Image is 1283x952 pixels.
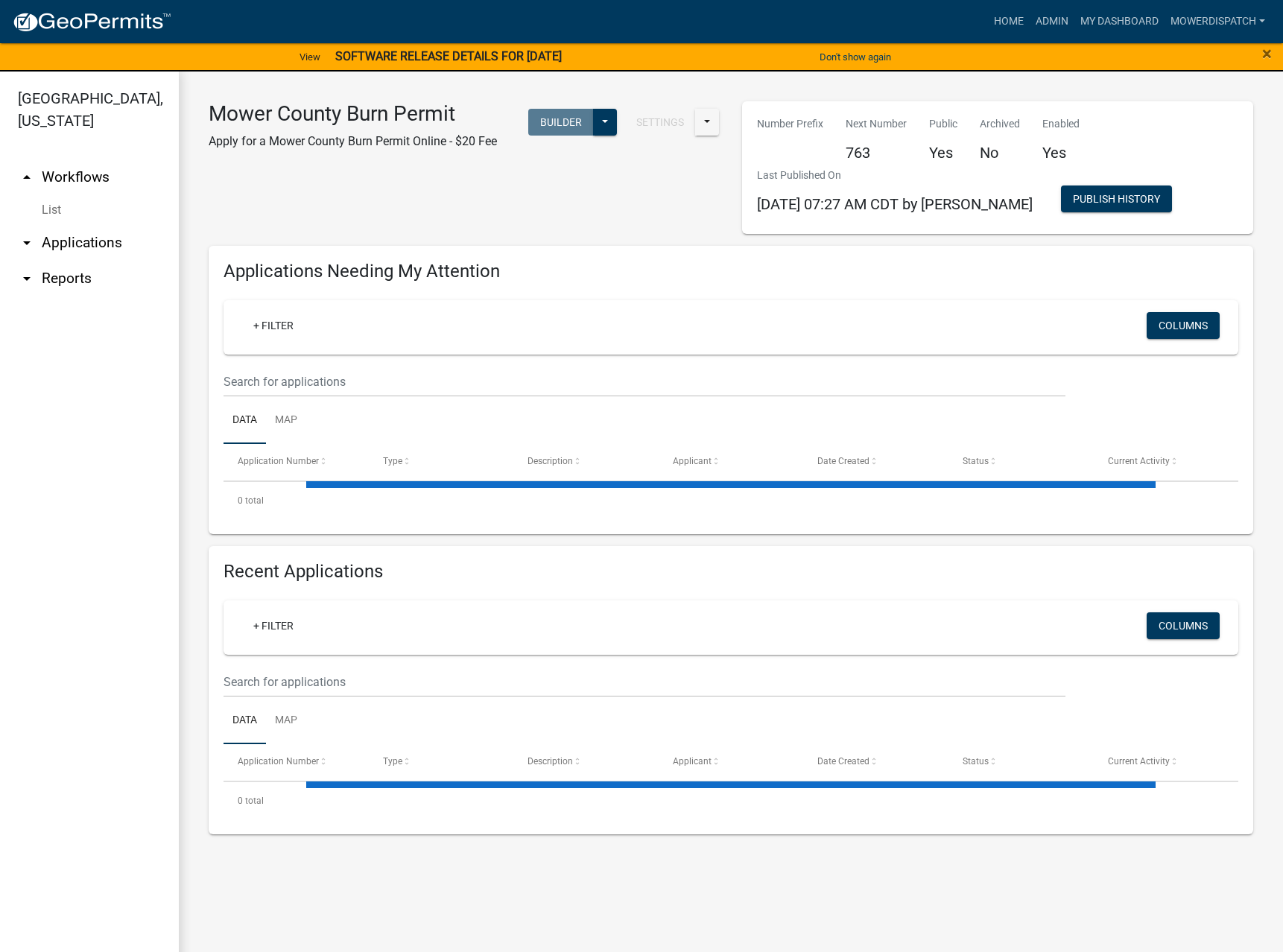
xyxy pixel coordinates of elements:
[980,144,1020,162] h5: No
[757,195,1033,213] span: [DATE] 07:27 AM CDT by [PERSON_NAME]
[1042,144,1080,162] h5: Yes
[963,756,989,767] span: Status
[369,444,514,480] datatable-header-cell: Type
[980,116,1020,132] p: Archived
[1093,444,1238,480] datatable-header-cell: Current Activity
[238,756,319,767] span: Application Number
[224,667,1065,697] input: Search for applications
[383,456,402,466] span: Type
[238,456,319,466] span: Application Number
[1061,185,1172,212] button: Publish History
[335,49,562,63] strong: SOFTWARE RELEASE DETAILS FOR [DATE]
[224,561,1238,583] h4: Recent Applications
[817,756,869,767] span: Date Created
[817,456,869,466] span: Date Created
[513,444,659,480] datatable-header-cell: Description
[383,756,402,767] span: Type
[1262,45,1272,63] button: Close
[209,133,497,150] p: Apply for a Mower County Burn Permit Online - $20 Fee
[673,456,712,466] span: Applicant
[528,109,594,136] button: Builder
[224,444,369,480] datatable-header-cell: Application Number
[224,261,1238,282] h4: Applications Needing My Attention
[209,101,497,127] h3: Mower County Burn Permit
[757,116,823,132] p: Number Prefix
[1042,116,1080,132] p: Enabled
[757,168,1033,183] p: Last Published On
[846,116,907,132] p: Next Number
[803,444,948,480] datatable-header-cell: Date Created
[1030,7,1074,36] a: Admin
[814,45,897,69] button: Don't show again
[224,397,266,445] a: Data
[673,756,712,767] span: Applicant
[294,45,326,69] a: View
[241,612,305,639] a: + Filter
[18,168,36,186] i: arrow_drop_up
[528,756,573,767] span: Description
[224,697,266,745] a: Data
[659,444,804,480] datatable-header-cell: Applicant
[18,270,36,288] i: arrow_drop_down
[18,234,36,252] i: arrow_drop_down
[963,456,989,466] span: Status
[266,397,306,445] a: Map
[224,482,1238,519] div: 0 total
[224,744,369,780] datatable-header-cell: Application Number
[948,444,1094,480] datatable-header-cell: Status
[846,144,907,162] h5: 763
[988,7,1030,36] a: Home
[1093,744,1238,780] datatable-header-cell: Current Activity
[241,312,305,339] a: + Filter
[929,116,957,132] p: Public
[1108,756,1170,767] span: Current Activity
[1108,456,1170,466] span: Current Activity
[1147,312,1220,339] button: Columns
[803,744,948,780] datatable-header-cell: Date Created
[1061,194,1172,206] wm-modal-confirm: Workflow Publish History
[1147,612,1220,639] button: Columns
[1074,7,1165,36] a: My Dashboard
[266,697,306,745] a: Map
[369,744,514,780] datatable-header-cell: Type
[224,782,1238,819] div: 0 total
[1165,7,1271,36] a: MowerDispatch
[659,744,804,780] datatable-header-cell: Applicant
[1262,43,1272,64] span: ×
[929,144,957,162] h5: Yes
[528,456,573,466] span: Description
[224,366,1065,397] input: Search for applications
[624,109,696,136] button: Settings
[948,744,1094,780] datatable-header-cell: Status
[513,744,659,780] datatable-header-cell: Description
